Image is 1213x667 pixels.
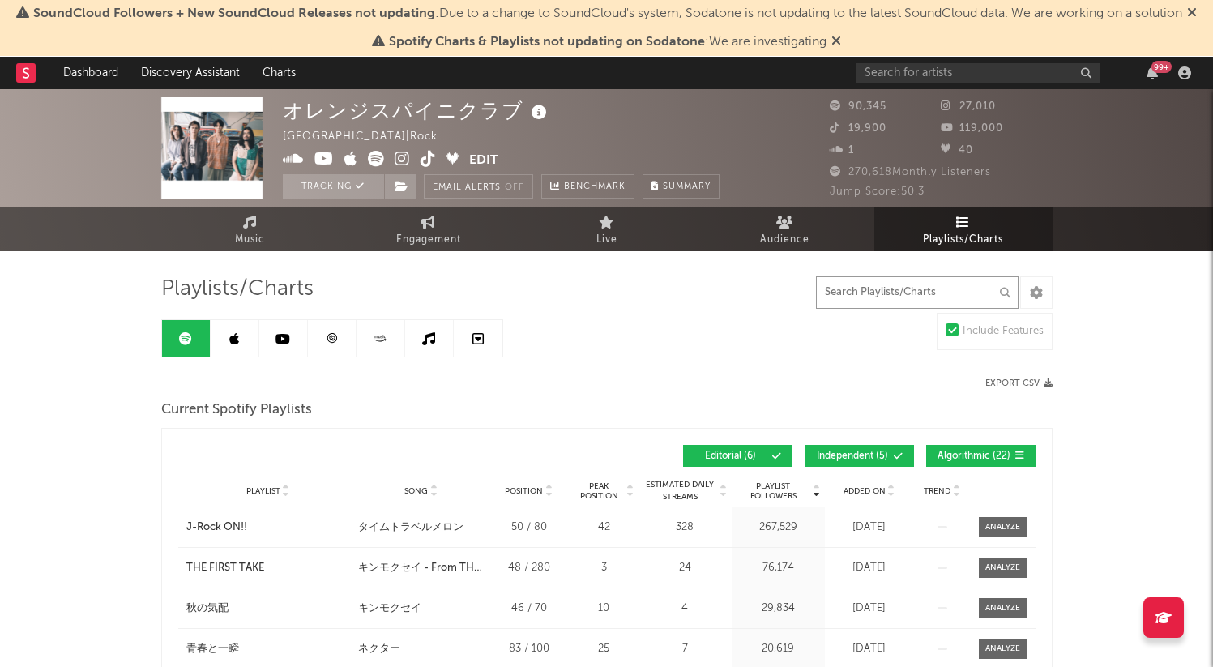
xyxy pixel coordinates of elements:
a: Playlists/Charts [874,207,1053,251]
button: Editorial(6) [683,445,792,467]
button: 99+ [1147,66,1158,79]
span: Dismiss [1187,7,1197,20]
div: キンモクセイ [358,601,421,617]
span: Playlists/Charts [923,230,1003,250]
div: 29,834 [736,601,821,617]
div: タイムトラベルメロン [358,519,463,536]
div: Include Features [963,322,1044,341]
div: 7 [643,641,728,657]
a: Discovery Assistant [130,57,251,89]
a: Benchmark [541,174,634,199]
a: Audience [696,207,874,251]
span: 1 [830,145,854,156]
em: Off [505,183,524,192]
button: Edit [469,151,498,171]
button: Summary [643,174,720,199]
span: : We are investigating [389,36,826,49]
div: 46 / 70 [493,601,566,617]
span: Song [404,486,428,496]
span: Live [596,230,617,250]
div: [DATE] [829,560,910,576]
span: 19,900 [830,123,886,134]
a: Dashboard [52,57,130,89]
span: 270,618 Monthly Listeners [830,167,991,177]
div: 青春と一瞬 [186,641,239,657]
button: Export CSV [985,378,1053,388]
span: : Due to a change to SoundCloud's system, Sodatone is not updating to the latest SoundCloud data.... [33,7,1182,20]
input: Search Playlists/Charts [816,276,1019,309]
div: 25 [574,641,634,657]
span: Playlist [246,486,280,496]
div: 3 [574,560,634,576]
span: Playlist Followers [736,481,811,501]
div: オレンジスパイニクラブ [283,97,551,124]
button: Tracking [283,174,384,199]
span: Position [505,486,543,496]
div: 10 [574,601,634,617]
span: Playlists/Charts [161,280,314,299]
button: Algorithmic(22) [926,445,1036,467]
span: SoundCloud Followers + New SoundCloud Releases not updating [33,7,435,20]
a: THE FIRST TAKE [186,560,350,576]
div: 4 [643,601,728,617]
button: Independent(5) [805,445,914,467]
a: 秋の気配 [186,601,350,617]
div: 50 / 80 [493,519,566,536]
a: Charts [251,57,307,89]
div: 48 / 280 [493,560,566,576]
span: Summary [663,182,711,191]
span: Independent ( 5 ) [815,451,890,461]
div: 24 [643,560,728,576]
div: 42 [574,519,634,536]
a: Engagement [340,207,518,251]
span: 90,345 [830,101,886,112]
span: Jump Score: 50.3 [830,186,925,197]
span: Trend [924,486,950,496]
span: Peak Position [574,481,625,501]
div: THE FIRST TAKE [186,560,264,576]
span: Added On [844,486,886,496]
span: Algorithmic ( 22 ) [937,451,1011,461]
a: J-Rock ON!! [186,519,350,536]
button: Email AlertsOff [424,174,533,199]
div: [DATE] [829,601,910,617]
div: 83 / 100 [493,641,566,657]
div: 328 [643,519,728,536]
a: 青春と一瞬 [186,641,350,657]
span: Audience [760,230,809,250]
div: キンモクセイ - From THE FIRST TAKE [358,560,485,576]
div: 267,529 [736,519,821,536]
a: Live [518,207,696,251]
div: [DATE] [829,641,910,657]
a: Music [161,207,340,251]
span: Current Spotify Playlists [161,400,312,420]
div: 99 + [1151,61,1172,73]
span: 40 [941,145,973,156]
div: 秋の気配 [186,601,229,617]
div: J-Rock ON!! [186,519,247,536]
span: Estimated Daily Streams [643,479,718,503]
span: Benchmark [564,177,626,197]
div: [DATE] [829,519,910,536]
span: 27,010 [941,101,996,112]
span: Music [235,230,265,250]
span: 119,000 [941,123,1003,134]
div: 20,619 [736,641,821,657]
span: Spotify Charts & Playlists not updating on Sodatone [389,36,705,49]
div: 76,174 [736,560,821,576]
div: [GEOGRAPHIC_DATA] | Rock [283,127,456,147]
span: Editorial ( 6 ) [694,451,768,461]
input: Search for artists [856,63,1100,83]
div: ネクター [358,641,400,657]
span: Engagement [396,230,461,250]
span: Dismiss [831,36,841,49]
